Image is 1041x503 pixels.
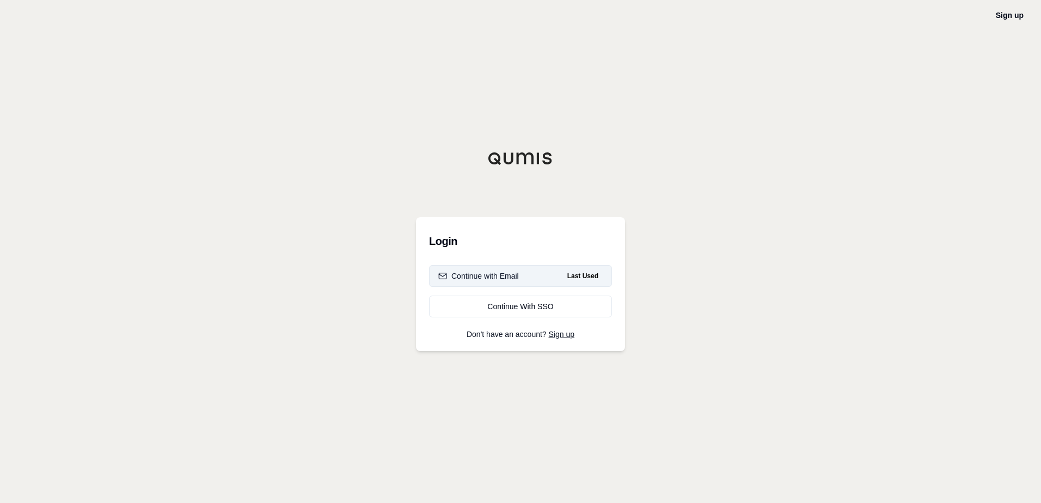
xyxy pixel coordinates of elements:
[563,269,603,283] span: Last Used
[488,152,553,165] img: Qumis
[429,330,612,338] p: Don't have an account?
[438,271,519,281] div: Continue with Email
[429,265,612,287] button: Continue with EmailLast Used
[438,301,603,312] div: Continue With SSO
[429,296,612,317] a: Continue With SSO
[429,230,612,252] h3: Login
[996,11,1024,20] a: Sign up
[549,330,574,339] a: Sign up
